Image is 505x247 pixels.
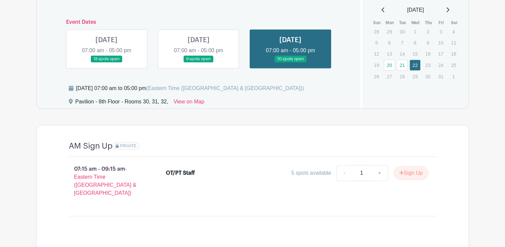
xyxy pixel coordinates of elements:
p: 29 [384,26,395,37]
p: 4 [448,26,459,37]
th: Wed [409,19,422,26]
div: [DATE] 07:00 am to 05:00 pm [76,84,304,92]
th: Mon [384,19,397,26]
div: Pavilion - 8th Floor - Rooms 30, 31, 32, [75,98,168,108]
a: 21 [397,60,408,71]
p: 10 [435,37,446,48]
a: 22 [410,60,421,71]
p: 23 [422,60,433,70]
p: 2 [422,26,433,37]
p: 11 [448,37,459,48]
p: 18 [448,49,459,59]
h6: Event Dates [61,19,337,25]
a: + [371,165,388,181]
th: Tue [396,19,409,26]
p: 07:15 am - 09:15 am [58,162,156,200]
p: 9 [422,37,433,48]
span: (Eastern Time ([GEOGRAPHIC_DATA] & [GEOGRAPHIC_DATA])) [146,85,304,91]
p: 5 [371,37,382,48]
div: OT/PT Staff [166,169,195,177]
p: 28 [371,26,382,37]
p: 1 [410,26,421,37]
button: Sign Up [394,166,429,180]
p: 7 [397,37,408,48]
th: Fri [435,19,448,26]
p: 3 [435,26,446,37]
span: - Eastern Time ([GEOGRAPHIC_DATA] & [GEOGRAPHIC_DATA]) [74,166,137,196]
th: Sat [448,19,461,26]
p: 14 [397,49,408,59]
p: 27 [384,71,395,82]
p: 19 [371,60,382,70]
a: - [336,165,352,181]
p: 17 [435,49,446,59]
p: 26 [371,71,382,82]
h4: AM Sign Up [69,141,112,151]
p: 30 [397,26,408,37]
p: 6 [384,37,395,48]
p: 30 [422,71,433,82]
span: PRIVATE [120,144,137,148]
p: 24 [435,60,446,70]
span: [DATE] [407,6,424,14]
a: 20 [384,60,395,71]
p: 16 [422,49,433,59]
p: 12 [371,49,382,59]
p: 1 [448,71,459,82]
p: 28 [397,71,408,82]
p: 25 [448,60,459,70]
p: 15 [410,49,421,59]
th: Thu [422,19,435,26]
p: 13 [384,49,395,59]
p: 8 [410,37,421,48]
div: 5 spots available [291,169,331,177]
p: 31 [435,71,446,82]
th: Sun [370,19,384,26]
a: View on Map [174,98,204,108]
p: 29 [410,71,421,82]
